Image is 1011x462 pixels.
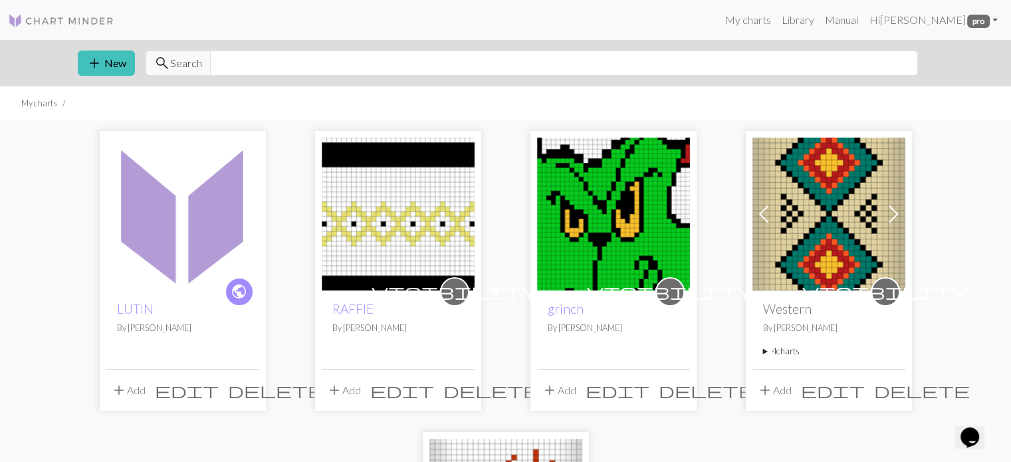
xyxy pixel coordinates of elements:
span: visibility [587,281,753,302]
span: public [231,281,247,302]
button: Delete [223,378,328,403]
li: My charts [21,97,57,110]
i: private [587,279,753,305]
button: Add [537,378,581,403]
span: add [111,381,127,400]
p: By [PERSON_NAME] [117,322,249,334]
a: grinch [548,301,584,316]
iframe: chat widget [955,409,998,449]
button: Edit [150,378,223,403]
i: Edit [370,382,434,398]
a: RAFFIE [332,301,374,316]
button: Edit [796,378,869,403]
button: Delete [439,378,544,403]
button: Delete [869,378,974,403]
img: Logo [8,13,114,29]
span: Search [170,55,202,71]
a: RAFFIE [322,206,475,219]
h2: Western [763,301,895,316]
span: add [757,381,773,400]
summary: 4charts [763,345,895,358]
a: Manual [820,7,863,33]
span: edit [586,381,649,400]
p: By [PERSON_NAME] [332,322,464,334]
a: Library [776,7,820,33]
span: add [542,381,558,400]
i: Edit [155,382,219,398]
a: Western [752,206,905,219]
button: Add [106,378,150,403]
span: delete [659,381,754,400]
span: visibility [802,281,968,302]
button: Edit [581,378,654,403]
a: My charts [720,7,776,33]
i: Edit [801,382,865,398]
span: delete [443,381,539,400]
p: By [PERSON_NAME] [548,322,679,334]
i: public [231,279,247,305]
img: Western [752,138,905,290]
span: edit [370,381,434,400]
p: By [PERSON_NAME] [763,322,895,334]
span: search [154,54,170,72]
a: public [225,277,254,306]
button: Add [322,378,366,403]
span: visibility [372,281,538,302]
a: grinch [537,206,690,219]
a: Hi[PERSON_NAME] pro [863,7,1003,33]
button: New [78,51,135,76]
img: LUTIN [106,138,259,290]
span: delete [874,381,970,400]
a: LUTIN [117,301,154,316]
i: Edit [586,382,649,398]
span: delete [228,381,324,400]
img: grinch [537,138,690,290]
span: add [326,381,342,400]
a: LUTIN [106,206,259,219]
span: add [86,54,102,72]
img: RAFFIE [322,138,475,290]
i: private [802,279,968,305]
span: edit [155,381,219,400]
span: edit [801,381,865,400]
i: private [372,279,538,305]
button: Delete [654,378,759,403]
button: Add [752,378,796,403]
span: pro [967,15,990,28]
button: Edit [366,378,439,403]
